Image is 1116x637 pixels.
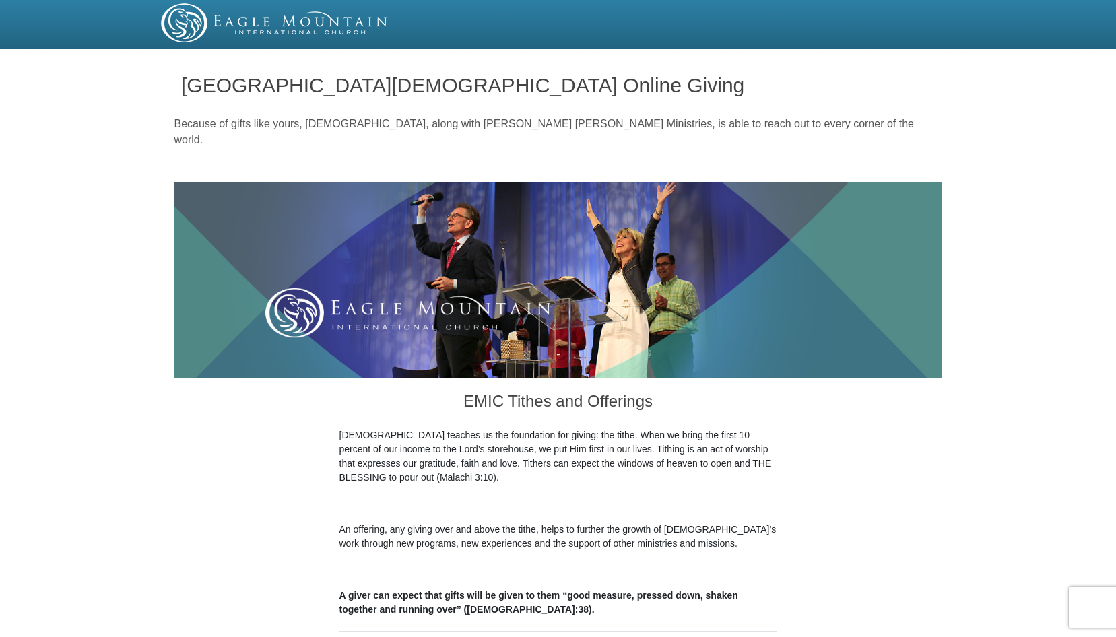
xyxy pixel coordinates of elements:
p: An offering, any giving over and above the tithe, helps to further the growth of [DEMOGRAPHIC_DAT... [339,523,777,551]
b: A giver can expect that gifts will be given to them “good measure, pressed down, shaken together ... [339,590,738,615]
p: Because of gifts like yours, [DEMOGRAPHIC_DATA], along with [PERSON_NAME] [PERSON_NAME] Ministrie... [174,116,942,148]
img: EMIC [161,3,389,42]
p: [DEMOGRAPHIC_DATA] teaches us the foundation for giving: the tithe. When we bring the first 10 pe... [339,428,777,485]
h3: EMIC Tithes and Offerings [339,378,777,428]
h1: [GEOGRAPHIC_DATA][DEMOGRAPHIC_DATA] Online Giving [181,74,935,96]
